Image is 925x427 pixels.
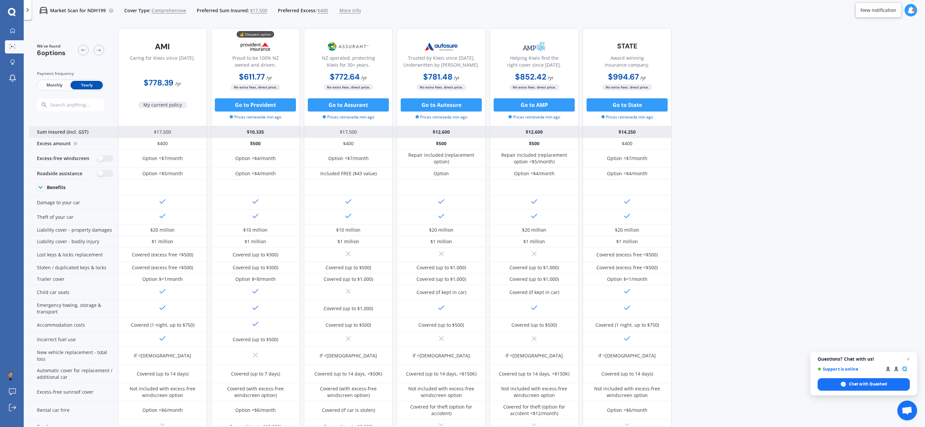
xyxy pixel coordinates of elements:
[237,31,274,38] div: 💰 Cheapest option
[308,98,389,112] button: Go to Assurant
[322,407,375,413] div: Covered (if car is stolen)
[490,138,579,149] div: $500
[50,7,106,14] p: Market Scan for NDH199
[132,251,193,258] div: Covered (excess free <$500)
[29,149,118,168] div: Excess-free windscreen
[29,347,118,365] div: New vehicle replacement - total loss
[327,38,370,55] img: Assurant.png
[640,75,646,81] span: / yr
[37,49,66,57] span: 6 options
[337,238,359,245] div: $1 million
[509,84,559,90] span: No extra fees, direct price.
[607,155,648,162] div: Option <$7/month
[596,251,658,258] div: Covered (excess free <$500)
[29,262,118,274] div: Stolen / duplicated keys & locks
[401,98,482,112] button: Go to Autosure
[29,126,118,138] div: Sum insured (incl. GST)
[588,385,667,399] div: Not included with excess-free windscreen option
[512,38,556,55] img: AMP.webp
[123,385,202,399] div: Not included with excess-free windscreen option
[211,138,300,149] div: $500
[324,305,373,312] div: Covered (up to $1,000)
[131,322,194,328] div: Covered (1 night, up to $750)
[330,72,360,82] b: $772.64
[402,385,481,399] div: Not included with excess-free windscreen option
[523,238,545,245] div: $1 million
[250,7,267,14] span: $17,500
[142,276,183,282] div: Option $<1/month
[29,300,118,318] div: Emergency towing, storage & transport
[326,322,371,328] div: Covered (up to $500)
[515,72,546,82] b: $852.42
[320,352,377,359] div: If <[DEMOGRAPHIC_DATA]
[132,264,193,271] div: Covered (excess free <$500)
[402,152,481,165] div: Repair included (replacement option)
[137,371,188,377] div: Covered (up to 14 days)
[511,322,557,328] div: Covered (up to $500)
[583,126,672,138] div: $14,250
[266,75,272,81] span: / yr
[144,78,173,88] b: $778.39
[38,81,71,89] span: Monthly
[509,289,559,296] div: Covered (if kept in car)
[506,352,563,359] div: If <[DEMOGRAPHIC_DATA]
[323,114,374,120] span: Prices retrieved a min ago
[417,264,466,271] div: Covered (up to $1,000)
[215,98,296,112] button: Go to Provident
[423,72,452,82] b: $781.48
[231,371,280,377] div: Covered (up to 7 days)
[397,126,486,138] div: $12,600
[818,356,910,362] span: Questions? Chat with us!
[417,289,466,296] div: Covered (if kept in car)
[29,210,118,224] div: Theft of your car
[588,54,666,71] div: Award winning insurance company.
[29,401,118,419] div: Rental car hire
[29,168,118,180] div: Roadside assistance
[495,385,574,399] div: Not included with excess-free windscreen option
[596,264,658,271] div: Covered (excess free <$500)
[402,404,481,417] div: Covered for theft (option for accident)
[615,227,639,233] div: $20 million
[499,371,569,377] div: Covered (up to 14 days, <$150K)
[217,54,294,71] div: Proud to be 100% NZ owned and driven.
[29,274,118,285] div: Trailer cover
[29,383,118,401] div: Excess-free sunroof cover
[233,251,278,258] div: Covered (up to $300)
[897,401,917,420] div: Open chat
[29,332,118,347] div: Incorrect fuel use
[29,236,118,247] div: Liability cover - bodily injury
[37,70,104,77] div: Payment frequency
[142,170,183,177] div: Option <$5/month
[419,38,463,55] img: Autosure.webp
[522,227,546,233] div: $20 million
[320,170,377,177] div: Included FREE ($43 value)
[49,102,117,108] input: Search anything...
[314,371,382,377] div: Covered (up to 14 days, <$50K)
[118,138,207,149] div: $400
[37,43,66,49] span: We've found
[309,54,387,71] div: NZ operated; protecting Kiwis for 30+ years.
[118,126,207,138] div: $17,500
[336,227,361,233] div: $10 million
[317,7,328,14] span: $400
[152,238,173,245] div: $1 million
[490,126,579,138] div: $12,600
[397,138,486,149] div: $500
[309,385,388,399] div: Covered (with excess-free windscreen option)
[818,378,910,391] div: Chat with Quashed
[235,276,276,282] div: Option $<8/month
[434,170,449,177] div: Option
[406,371,477,377] div: Covered (up to 14 days, <$150K)
[495,404,574,417] div: Covered for theft (option for accident <$12/month)
[607,170,648,177] div: Option <$4/month
[29,195,118,210] div: Damage to your car
[235,170,276,177] div: Option <$4/month
[904,355,912,363] span: Close chat
[233,264,278,271] div: Covered (up to $300)
[130,54,195,71] div: Caring for Kiwis since [DATE].
[235,155,276,162] div: Option <$4/month
[234,38,277,55] img: Provident.png
[233,336,278,343] div: Covered (up to $500)
[818,367,881,372] span: Support is online
[230,114,281,120] span: Prices retrieved a min ago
